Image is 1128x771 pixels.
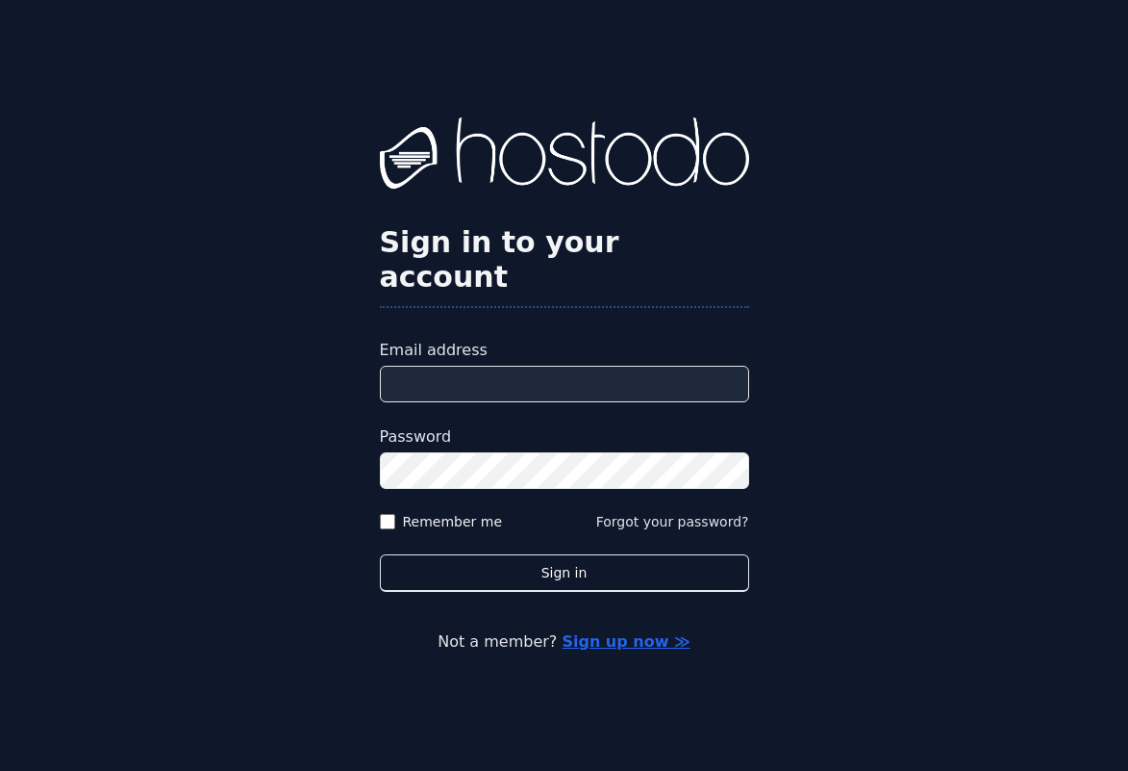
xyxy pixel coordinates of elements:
[562,632,689,651] a: Sign up now ≫
[380,554,749,592] button: Sign in
[380,425,749,449] label: Password
[380,117,749,194] img: Hostodo
[380,225,749,295] h2: Sign in to your account
[403,512,503,531] label: Remember me
[596,512,749,531] button: Forgot your password?
[380,339,749,362] label: Email address
[77,630,1051,654] p: Not a member?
